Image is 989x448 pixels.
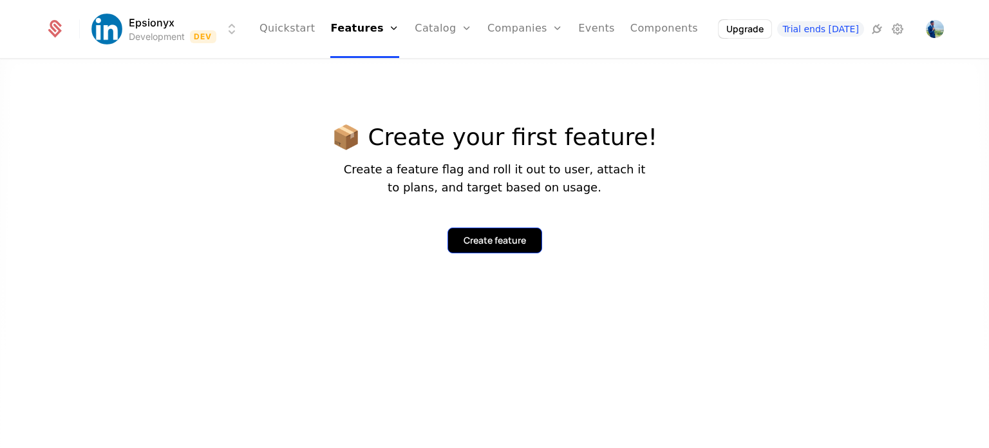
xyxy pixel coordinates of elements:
span: Dev [190,30,216,43]
img: Epsionyx [91,14,122,44]
button: Open user button [926,20,944,38]
button: Select environment [95,15,240,43]
button: Upgrade [719,20,771,38]
span: Epsionyx [129,15,174,30]
div: Create feature [464,234,526,247]
img: TSHEGOFATSO MOGOTLANE [926,20,944,38]
a: Integrations [869,21,885,37]
button: Create feature [447,228,542,253]
p: Create a feature flag and roll it out to user, attach it to plans, and target based on usage. [332,161,657,197]
a: Trial ends [DATE] [777,21,864,37]
p: 📦 Create your first feature! [332,124,657,150]
div: Development [129,30,185,43]
a: Settings [890,21,905,37]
